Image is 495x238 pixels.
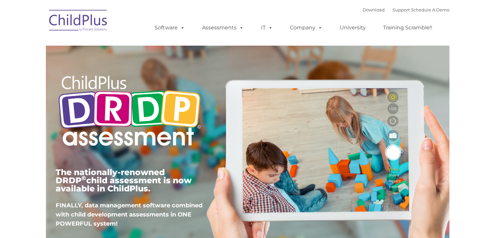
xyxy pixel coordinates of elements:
img: Copyright - DRDP Logo Light [56,67,203,157]
a: Software [148,21,191,34]
a: Support [392,7,410,12]
a: Training Scramble!! [377,21,439,34]
sup: © [81,174,86,182]
a: IT [254,21,279,34]
a: Download [363,7,385,12]
a: University [333,21,372,34]
font: | [363,7,449,12]
span: FINALLY, data management software combined with child development assessments in ONE POWERFUL sys... [56,202,202,227]
a: Assessments [196,21,250,34]
img: ChildPlus by Procare Solutions [46,5,111,38]
a: Schedule A Demo [411,7,449,12]
span: The nationally-renowned DRDP child assessment is now available in ChildPlus. [56,167,192,193]
a: Company [283,21,329,34]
